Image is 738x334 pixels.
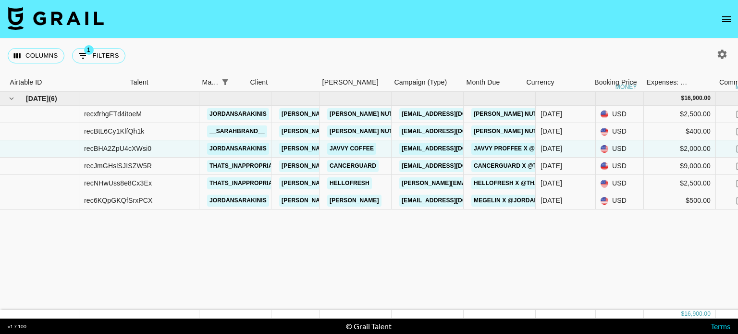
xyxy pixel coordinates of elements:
[390,73,462,92] div: Campaign (Type)
[327,125,415,137] a: [PERSON_NAME] Nutrition
[84,109,142,119] div: recxfrhgFTd4itoeM
[84,144,151,153] div: recBHA2ZpU4cXWsi0
[327,195,381,207] a: [PERSON_NAME]
[399,160,507,172] a: [EMAIL_ADDRESS][DOMAIN_NAME]
[541,126,562,136] div: Sep '25
[10,73,42,92] div: Airtable ID
[399,125,507,137] a: [EMAIL_ADDRESS][DOMAIN_NAME]
[644,175,716,192] div: $2,500.00
[522,73,570,92] div: Currency
[49,94,57,103] span: ( 6 )
[399,177,556,189] a: [PERSON_NAME][EMAIL_ADDRESS][DOMAIN_NAME]
[717,10,736,29] button: open drawer
[207,160,282,172] a: thats_inappropriate
[467,73,500,92] div: Month Due
[219,75,232,89] div: 1 active filter
[8,323,26,330] div: v 1.7.100
[596,140,644,158] div: USD
[72,48,125,63] button: Show filters
[279,160,485,172] a: [PERSON_NAME][EMAIL_ADDRESS][PERSON_NAME][DOMAIN_NAME]
[207,143,269,155] a: jordansarakinis
[279,108,485,120] a: [PERSON_NAME][EMAIL_ADDRESS][PERSON_NAME][DOMAIN_NAME]
[197,73,246,92] div: Manager
[471,125,648,137] a: [PERSON_NAME] Nutrition CreaTone x @sarahbrand
[207,177,282,189] a: thats_inappropriate
[647,73,688,92] div: Expenses: Remove Commission?
[84,196,153,205] div: rec6KQpGKQfSrxPCX
[644,123,716,140] div: $400.00
[644,192,716,210] div: $500.00
[207,108,269,120] a: jordansarakinis
[8,7,104,30] img: Grail Talent
[327,143,376,155] a: Javvy Coffee
[471,143,594,155] a: Javvy Proffee x @jordansarakinis
[541,109,562,119] div: Sep '25
[471,195,557,207] a: Megelin x @jordansara
[681,94,684,102] div: $
[5,73,125,92] div: Airtable ID
[279,143,485,155] a: [PERSON_NAME][EMAIL_ADDRESS][PERSON_NAME][DOMAIN_NAME]
[541,161,562,171] div: Sep '25
[644,158,716,175] div: $9,000.00
[5,92,18,105] button: hide children
[318,73,390,92] div: Booker
[125,73,197,92] div: Talent
[615,84,637,90] div: money
[84,178,152,188] div: recNHwUss8e8Cx3Ex
[711,322,730,331] a: Terms
[541,196,562,205] div: Sep '25
[84,45,94,55] span: 1
[322,73,379,92] div: [PERSON_NAME]
[232,75,246,89] button: Sort
[644,106,716,123] div: $2,500.00
[594,73,637,92] div: Booking Price
[642,73,690,92] div: Expenses: Remove Commission?
[327,108,415,120] a: [PERSON_NAME] Nutrition
[346,322,392,331] div: © Grail Talent
[279,195,485,207] a: [PERSON_NAME][EMAIL_ADDRESS][PERSON_NAME][DOMAIN_NAME]
[541,144,562,153] div: Sep '25
[84,161,152,171] div: recJmGHslSJISZW5R
[596,123,644,140] div: USD
[279,177,485,189] a: [PERSON_NAME][EMAIL_ADDRESS][PERSON_NAME][DOMAIN_NAME]
[684,310,711,318] div: 16,900.00
[596,106,644,123] div: USD
[684,94,711,102] div: 16,900.00
[462,73,522,92] div: Month Due
[681,310,684,318] div: $
[327,160,379,172] a: Cancerguard
[596,158,644,175] div: USD
[130,73,148,92] div: Talent
[399,108,507,120] a: [EMAIL_ADDRESS][DOMAIN_NAME]
[279,125,485,137] a: [PERSON_NAME][EMAIL_ADDRESS][PERSON_NAME][DOMAIN_NAME]
[394,73,447,92] div: Campaign (Type)
[327,177,372,189] a: HelloFresh
[471,160,606,172] a: Cancerguard x @thats_inappropriate
[399,143,507,155] a: [EMAIL_ADDRESS][DOMAIN_NAME]
[219,75,232,89] button: Show filters
[246,73,318,92] div: Client
[471,177,599,189] a: HelloFresh x @thats_inappropriate
[471,108,648,120] a: [PERSON_NAME] Nutrition CreaTone x @jordansara
[596,175,644,192] div: USD
[399,195,507,207] a: [EMAIL_ADDRESS][DOMAIN_NAME]
[644,140,716,158] div: $2,000.00
[527,73,554,92] div: Currency
[207,195,269,207] a: jordansarakinis
[202,73,219,92] div: Manager
[26,94,49,103] span: [DATE]
[541,178,562,188] div: Sep '25
[250,73,268,92] div: Client
[84,126,145,136] div: recBtL6Cy1KlfQh1k
[8,48,64,63] button: Select columns
[207,125,267,137] a: __sarahbrand__
[596,192,644,210] div: USD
